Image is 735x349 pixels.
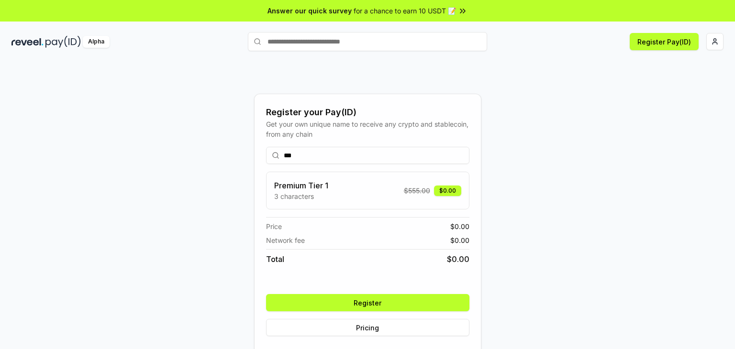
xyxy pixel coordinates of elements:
h3: Premium Tier 1 [274,180,328,191]
span: $ 0.00 [447,253,469,265]
span: $ 0.00 [450,221,469,231]
img: pay_id [45,36,81,48]
span: Network fee [266,235,305,245]
p: 3 characters [274,191,328,201]
span: Price [266,221,282,231]
div: Get your own unique name to receive any crypto and stablecoin, from any chain [266,119,469,139]
div: Alpha [83,36,110,48]
button: Register Pay(ID) [630,33,699,50]
button: Register [266,294,469,311]
span: Total [266,253,284,265]
span: $ 555.00 [404,185,430,196]
span: Answer our quick survey [267,6,352,16]
div: Register your Pay(ID) [266,106,469,119]
button: Pricing [266,319,469,336]
span: for a chance to earn 10 USDT 📝 [354,6,456,16]
span: $ 0.00 [450,235,469,245]
div: $0.00 [434,185,461,196]
img: reveel_dark [11,36,44,48]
